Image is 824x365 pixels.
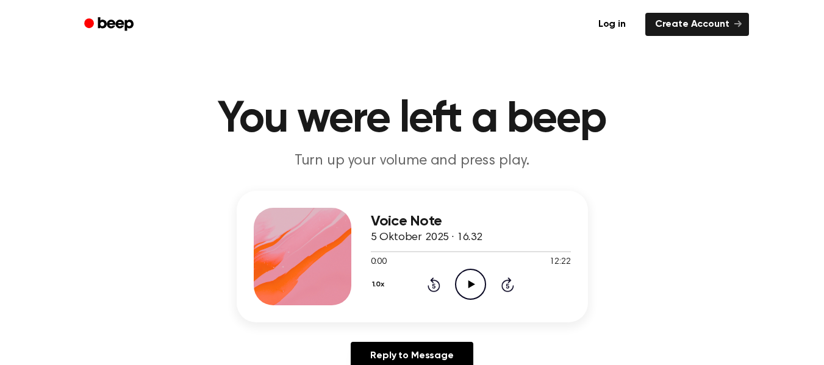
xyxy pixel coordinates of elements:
p: Turn up your volume and press play. [178,151,647,171]
a: Beep [76,13,145,37]
span: 5 Oktober 2025 · 16.32 [371,232,482,243]
span: 0:00 [371,256,387,269]
a: Create Account [645,13,749,36]
button: 1.0x [371,274,389,295]
a: Log in [586,10,638,38]
span: 12:22 [550,256,570,269]
h1: You were left a beep [100,97,725,141]
h3: Voice Note [371,213,571,230]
